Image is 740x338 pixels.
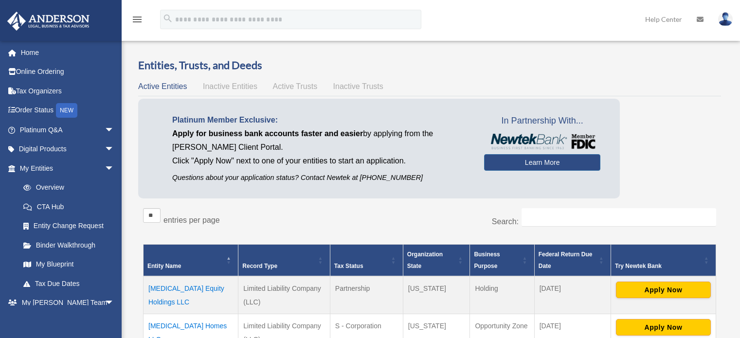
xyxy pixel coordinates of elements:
button: Apply Now [616,282,711,298]
a: Binder Walkthrough [14,235,124,255]
span: arrow_drop_down [105,293,124,313]
p: by applying from the [PERSON_NAME] Client Portal. [172,127,469,154]
label: entries per page [163,216,220,224]
a: Digital Productsarrow_drop_down [7,140,129,159]
span: Federal Return Due Date [539,251,593,269]
td: Partnership [330,276,403,314]
span: Active Trusts [273,82,318,90]
a: My [PERSON_NAME] Teamarrow_drop_down [7,293,129,313]
img: Anderson Advisors Platinum Portal [4,12,92,31]
td: Limited Liability Company (LLC) [238,276,330,314]
span: arrow_drop_down [105,159,124,178]
h3: Entities, Trusts, and Deeds [138,58,721,73]
a: My Entitiesarrow_drop_down [7,159,124,178]
a: Overview [14,178,119,197]
th: Tax Status: Activate to sort [330,244,403,276]
button: Apply Now [616,319,711,336]
span: Active Entities [138,82,187,90]
span: Organization State [407,251,443,269]
a: My Blueprint [14,255,124,274]
th: Record Type: Activate to sort [238,244,330,276]
span: Tax Status [334,263,363,269]
th: Try Newtek Bank : Activate to sort [611,244,716,276]
th: Organization State: Activate to sort [403,244,470,276]
label: Search: [492,217,519,226]
i: search [162,13,173,24]
span: arrow_drop_down [105,120,124,140]
a: CTA Hub [14,197,124,216]
span: Record Type [242,263,277,269]
p: Click "Apply Now" next to one of your entities to start an application. [172,154,469,168]
td: Holding [470,276,534,314]
a: Tax Organizers [7,81,129,101]
span: arrow_drop_down [105,140,124,160]
span: Apply for business bank accounts faster and easier [172,129,363,138]
td: [MEDICAL_DATA] Equity Holdings LLC [144,276,238,314]
span: Inactive Trusts [333,82,383,90]
a: Online Ordering [7,62,129,82]
a: Entity Change Request [14,216,124,236]
a: Order StatusNEW [7,101,129,121]
td: [DATE] [534,276,611,314]
th: Federal Return Due Date: Activate to sort [534,244,611,276]
img: User Pic [718,12,733,26]
span: In Partnership With... [484,113,600,129]
span: Inactive Entities [203,82,257,90]
a: Learn More [484,154,600,171]
a: Tax Due Dates [14,274,124,293]
th: Entity Name: Activate to invert sorting [144,244,238,276]
th: Business Purpose: Activate to sort [470,244,534,276]
a: Home [7,43,129,62]
img: NewtekBankLogoSM.png [489,134,596,149]
td: [US_STATE] [403,276,470,314]
span: Entity Name [147,263,181,269]
a: Platinum Q&Aarrow_drop_down [7,120,129,140]
div: Try Newtek Bank [615,260,701,272]
div: NEW [56,103,77,118]
span: Business Purpose [474,251,500,269]
p: Questions about your application status? Contact Newtek at [PHONE_NUMBER] [172,172,469,184]
a: menu [131,17,143,25]
i: menu [131,14,143,25]
p: Platinum Member Exclusive: [172,113,469,127]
